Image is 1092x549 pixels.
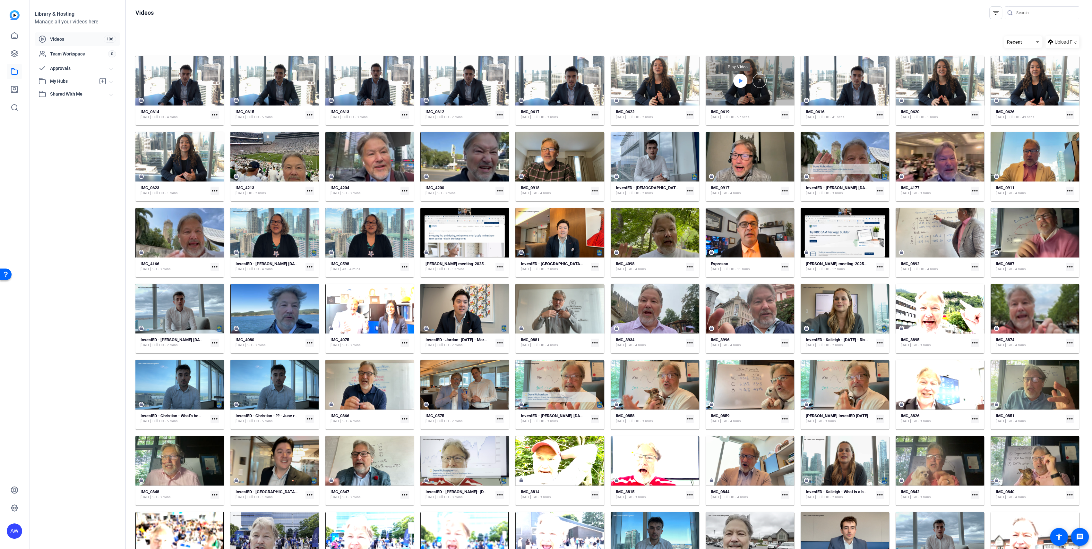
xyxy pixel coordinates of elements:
[247,267,273,272] span: Full HD - 4 mins
[806,413,873,424] a: [PERSON_NAME] InvestED [DATE][DATE]SD - 3 mins
[331,109,398,120] a: IMG_0613[DATE]Full HD - 3 mins
[806,267,816,272] span: [DATE]
[236,419,246,424] span: [DATE]
[913,419,931,424] span: SD - 3 mins
[236,413,303,424] a: InvestED - Christian - ?? - June recording[DATE]Full HD - 5 mins
[616,191,626,196] span: [DATE]
[996,413,1063,424] a: IMG_0851[DATE]SD - 4 mins
[616,489,634,494] strong: IMG_3815
[50,65,110,72] span: Approvals
[996,109,1014,114] strong: IMG_0626
[806,109,824,114] strong: IMG_0616
[628,267,646,272] span: SD - 4 mins
[426,413,444,418] strong: IMG_0575
[50,91,110,97] span: Shared With Me
[711,337,778,348] a: IMG_3996[DATE]SD - 4 mins
[686,263,694,271] mat-icon: more_horiz
[211,187,219,195] mat-icon: more_horiz
[426,191,436,196] span: [DATE]
[520,489,588,500] a: IMG_3814[DATE]SD - 3 mins
[806,419,816,424] span: [DATE]
[616,413,683,424] a: IMG_0858[DATE]Full HD - 3 mins
[532,191,551,196] span: SD - 4 mins
[876,415,884,423] mat-icon: more_horiz
[591,263,599,271] mat-icon: more_horiz
[806,489,884,494] strong: InvestED - Kaileigh - What is a bond [DATE]
[10,10,20,20] img: blue-gradient.svg
[400,491,409,499] mat-icon: more_horiz
[236,185,254,190] strong: IMG_4213
[520,413,662,418] strong: InvestED - [PERSON_NAME] [DATE] The power of investing in yourself - Copy
[996,489,1014,494] strong: IMG_0840
[781,415,789,423] mat-icon: more_horiz
[616,343,626,348] span: [DATE]
[806,337,873,348] a: InvestED - Kaileigh - [DATE] - Risks associated with bonds[DATE]Full HD - 2 mins
[426,419,436,424] span: [DATE]
[591,415,599,423] mat-icon: more_horiz
[901,109,919,114] strong: IMG_0620
[996,489,1063,500] a: IMG_0840[DATE]SD - 4 mins
[616,267,626,272] span: [DATE]
[996,191,1006,196] span: [DATE]
[996,343,1006,348] span: [DATE]
[971,263,979,271] mat-icon: more_horiz
[711,185,778,196] a: IMG_0917[DATE]SD - 4 mins
[996,337,1063,348] a: IMG_3874[DATE]SD - 4 mins
[211,263,219,271] mat-icon: more_horiz
[152,419,178,424] span: Full HD - 5 mins
[1016,9,1074,17] input: Search
[781,263,789,271] mat-icon: more_horiz
[723,115,750,120] span: Full HD - 57 secs
[141,109,208,120] a: IMG_0614[DATE]Full HD - 4 mins
[520,191,531,196] span: [DATE]
[426,185,493,196] a: IMG_4200[DATE]SD - 3 mins
[152,267,171,272] span: SD - 3 mins
[331,185,349,190] strong: IMG_4204
[426,185,444,190] strong: IMG_4200
[520,419,531,424] span: [DATE]
[141,413,208,424] a: InvestED - Christian - What’s behind Canada’s housing slowdown? - Copy[DATE]Full HD - 5 mins
[437,419,463,424] span: Full HD - 2 mins
[901,489,968,500] a: IMG_0842[DATE]SD - 3 mins
[495,263,504,271] mat-icon: more_horiz
[305,187,314,195] mat-icon: more_horiz
[1008,191,1026,196] span: SD - 4 mins
[495,491,504,499] mat-icon: more_horiz
[628,419,653,424] span: Full HD - 3 mins
[616,489,683,500] a: IMG_3815[DATE]SD - 3 mins
[400,415,409,423] mat-icon: more_horiz
[342,115,368,120] span: Full HD - 3 mins
[901,109,968,120] a: IMG_0620[DATE]Full HD - 1 mins
[520,115,531,120] span: [DATE]
[806,343,816,348] span: [DATE]
[996,115,1006,120] span: [DATE]
[520,343,531,348] span: [DATE]
[520,185,588,196] a: IMG_0918[DATE]SD - 4 mins
[426,109,444,114] strong: IMG_0612
[591,111,599,119] mat-icon: more_horiz
[616,185,683,196] a: InvestED - [DEMOGRAPHIC_DATA] The golden rule of investing[DATE]Full HD - 2 mins
[1066,187,1074,195] mat-icon: more_horiz
[236,261,367,266] strong: InvestED - [PERSON_NAME] [DATE] - What is Responsible Investments?
[876,263,884,271] mat-icon: more_horiz
[992,9,1000,17] mat-icon: filter_list
[818,191,843,196] span: Full HD - 3 mins
[211,111,219,119] mat-icon: more_horiz
[141,115,151,120] span: [DATE]
[723,419,741,424] span: SD - 4 mins
[686,415,694,423] mat-icon: more_horiz
[711,261,728,266] strong: Espresso
[236,185,303,196] a: IMG_4213[DATE]HD - 2 mins
[996,419,1006,424] span: [DATE]
[901,191,911,196] span: [DATE]
[141,191,151,196] span: [DATE]
[331,489,349,494] strong: IMG_0847
[616,337,683,348] a: IMG_3934[DATE]SD - 4 mins
[426,267,436,272] span: [DATE]
[236,413,311,418] strong: InvestED - Christian - ?? - June recording
[437,115,463,120] span: Full HD - 2 mins
[901,489,919,494] strong: IMG_0842
[806,115,816,120] span: [DATE]
[996,109,1063,120] a: IMG_0626[DATE]Full HD - 49 secs
[711,109,729,114] strong: IMG_0619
